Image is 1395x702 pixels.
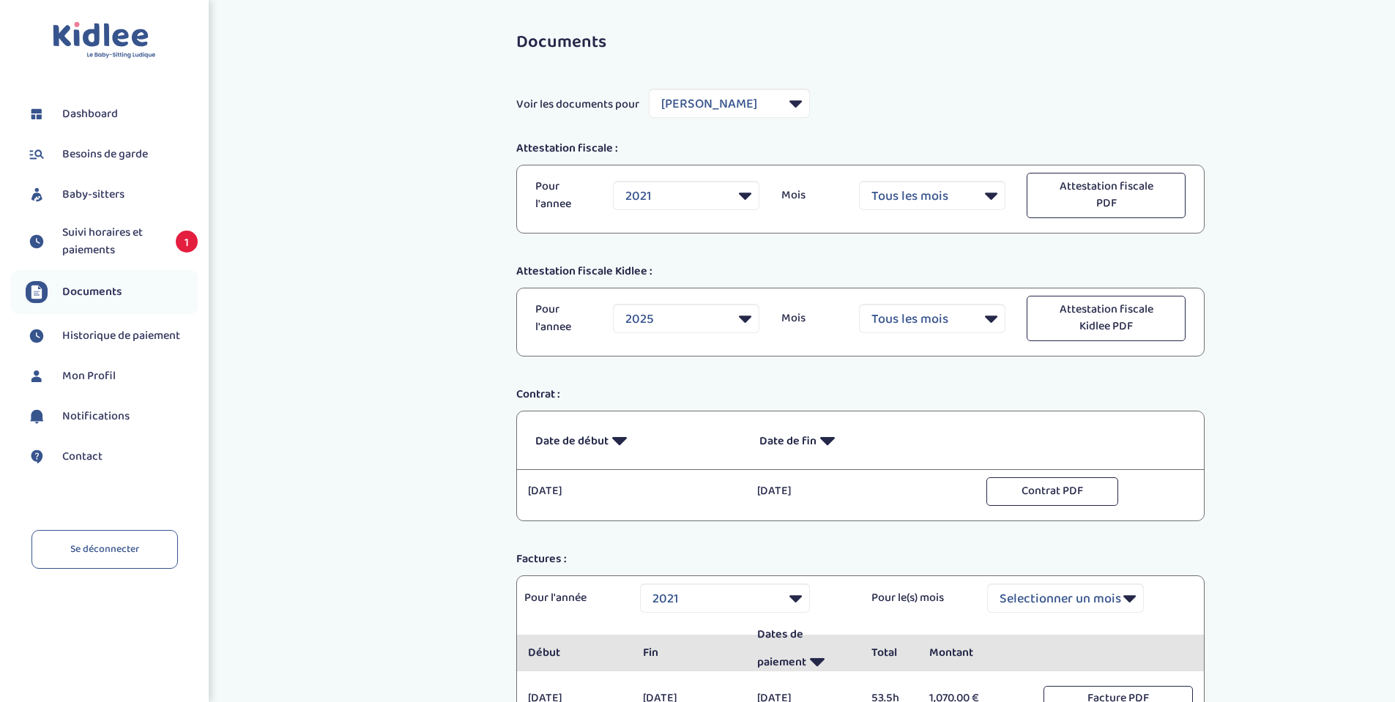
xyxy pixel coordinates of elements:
[62,367,116,385] span: Mon Profil
[524,589,618,607] p: Pour l'année
[528,482,735,500] p: [DATE]
[986,477,1118,506] button: Contrat PDF
[62,224,161,259] span: Suivi horaires et paiements
[26,446,198,468] a: Contact
[62,186,124,203] span: Baby-sitters
[781,187,837,204] p: Mois
[26,143,48,165] img: besoin.svg
[26,224,198,259] a: Suivi horaires et paiements 1
[757,482,964,500] p: [DATE]
[26,281,198,303] a: Documents
[1027,173,1186,218] button: Attestation fiscale PDF
[26,143,198,165] a: Besoins de garde
[176,231,198,253] span: 1
[505,550,1216,568] div: Factures :
[759,422,961,458] p: Date de fin
[62,283,122,301] span: Documents
[535,178,591,213] p: Pour l'annee
[62,448,103,466] span: Contact
[26,184,198,206] a: Baby-sitters
[62,105,118,123] span: Dashboard
[757,626,849,679] p: Dates de paiement
[1027,187,1186,203] a: Attestation fiscale PDF
[871,644,907,662] p: Total
[528,644,620,662] p: Début
[26,406,48,427] img: notification.svg
[26,281,48,303] img: documents.svg
[26,365,198,387] a: Mon Profil
[781,310,837,327] p: Mois
[62,327,180,345] span: Historique de paiement
[26,446,48,468] img: contact.svg
[643,644,735,662] p: Fin
[31,530,178,569] a: Se déconnecter
[535,301,591,336] p: Pour l'annee
[929,644,1022,662] p: Montant
[535,422,737,458] p: Date de début
[26,325,48,347] img: suivihoraire.svg
[871,589,965,607] p: Pour le(s) mois
[26,231,48,253] img: suivihoraire.svg
[62,146,148,163] span: Besoins de garde
[1027,310,1186,326] a: Attestation fiscale Kidlee PDF
[26,103,48,125] img: dashboard.svg
[26,365,48,387] img: profil.svg
[516,96,639,113] span: Voir les documents pour
[516,33,1205,52] h3: Documents
[62,408,130,425] span: Notifications
[26,184,48,206] img: babysitters.svg
[53,22,156,59] img: logo.svg
[505,263,1216,280] div: Attestation fiscale Kidlee :
[26,103,198,125] a: Dashboard
[505,386,1216,403] div: Contrat :
[986,482,1118,499] a: Contrat PDF
[26,406,198,427] a: Notifications
[505,140,1216,157] div: Attestation fiscale :
[1027,296,1186,341] button: Attestation fiscale Kidlee PDF
[26,325,198,347] a: Historique de paiement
